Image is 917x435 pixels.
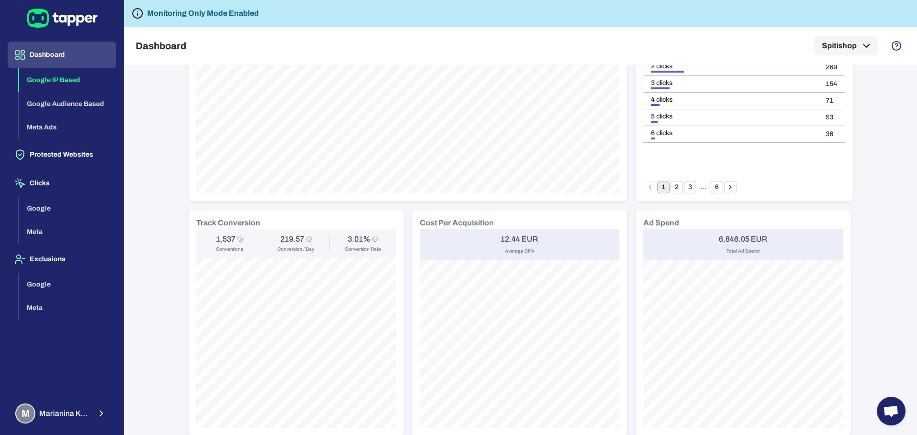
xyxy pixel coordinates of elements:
button: Exclusions [8,246,116,273]
button: Go to page 6 [711,181,723,193]
div: … [697,183,710,191]
button: Clicks [8,170,116,197]
a: Meta [19,303,116,311]
a: Google [19,279,116,287]
div: Open chat [877,397,906,425]
td: 36 [818,126,845,143]
a: Protected Websites [8,150,116,158]
td: 71 [818,93,845,109]
button: MMarianina Karra [8,400,116,427]
h6: 12.44 EUR [501,234,538,244]
svg: Conversion / Day [306,236,312,242]
div: 2 clicks [651,62,810,71]
button: Google IP Based [19,68,116,92]
span: Conversion / Day [277,246,314,253]
h6: Monitoring Only Mode Enabled [147,8,259,19]
button: Spitishop [814,36,878,55]
button: Google Audience Based [19,92,116,116]
button: Meta Ads [19,116,116,139]
td: 269 [818,59,845,76]
div: 5 clicks [651,112,810,121]
button: Go to next page [724,181,736,193]
h6: 219.57 [280,234,304,244]
a: Dashboard [8,50,116,58]
button: Protected Websites [8,141,116,168]
a: Google IP Based [19,75,116,84]
h6: 1,537 [216,234,235,244]
h6: 3.01% [348,234,370,244]
a: Google [19,203,116,212]
button: Dashboard [8,42,116,68]
svg: Conversion Rate [372,236,378,242]
td: 53 [818,109,845,126]
div: 4 clicks [651,95,810,104]
button: Go to page 3 [684,181,696,193]
h6: 6,846.05 EUR [719,234,768,244]
h5: Dashboard [136,40,186,52]
span: Total Ad Spend [726,248,760,255]
button: Go to page 2 [671,181,683,193]
button: Google [19,273,116,297]
svg: Conversions [237,236,243,242]
span: Average CPA [505,248,534,255]
a: Google Audience Based [19,99,116,107]
h6: Cost Per Acquisition [420,217,494,229]
a: Meta [19,227,116,235]
button: Meta [19,220,116,244]
button: Meta [19,296,116,320]
svg: Tapper is not blocking any fraudulent activity for this domain [132,8,143,19]
a: Exclusions [8,255,116,263]
a: Meta Ads [19,123,116,131]
span: Conversion Rate [345,246,381,253]
nav: pagination navigation [643,181,737,193]
td: 154 [818,76,845,93]
div: M [15,403,35,424]
div: 3 clicks [651,79,810,87]
div: 6 clicks [651,129,810,138]
a: Clicks [8,179,116,187]
button: Google [19,197,116,221]
span: Conversions [216,246,243,253]
button: page 1 [657,181,670,193]
h6: Ad Spend [643,217,679,229]
span: Marianina Karra [39,409,90,418]
h6: Track Conversion [196,217,260,229]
